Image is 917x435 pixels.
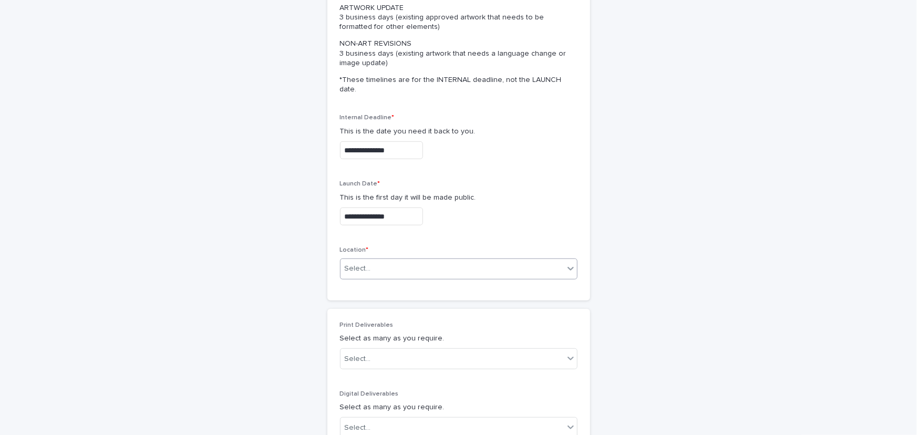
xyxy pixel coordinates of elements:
[340,126,578,137] p: This is the date you need it back to you.
[340,322,394,328] span: Print Deliverables
[340,192,578,203] p: This is the first day it will be made public.
[345,263,371,274] div: Select...
[340,3,573,32] p: ARTWORK UPDATE 3 business days (existing approved artwork that needs to be formatted for other el...
[345,354,371,365] div: Select...
[340,39,573,68] p: NON-ART REVISIONS 3 business days (existing artwork that needs a language change or image update)
[340,402,578,413] p: Select as many as you require.
[340,333,578,344] p: Select as many as you require.
[340,115,395,121] span: Internal Deadline
[345,422,371,433] div: Select...
[340,75,573,94] p: *These timelines are for the INTERNAL deadline, not the LAUNCH date.
[340,391,399,397] span: Digital Deliverables
[340,247,369,253] span: Location
[340,181,380,187] span: Launch Date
